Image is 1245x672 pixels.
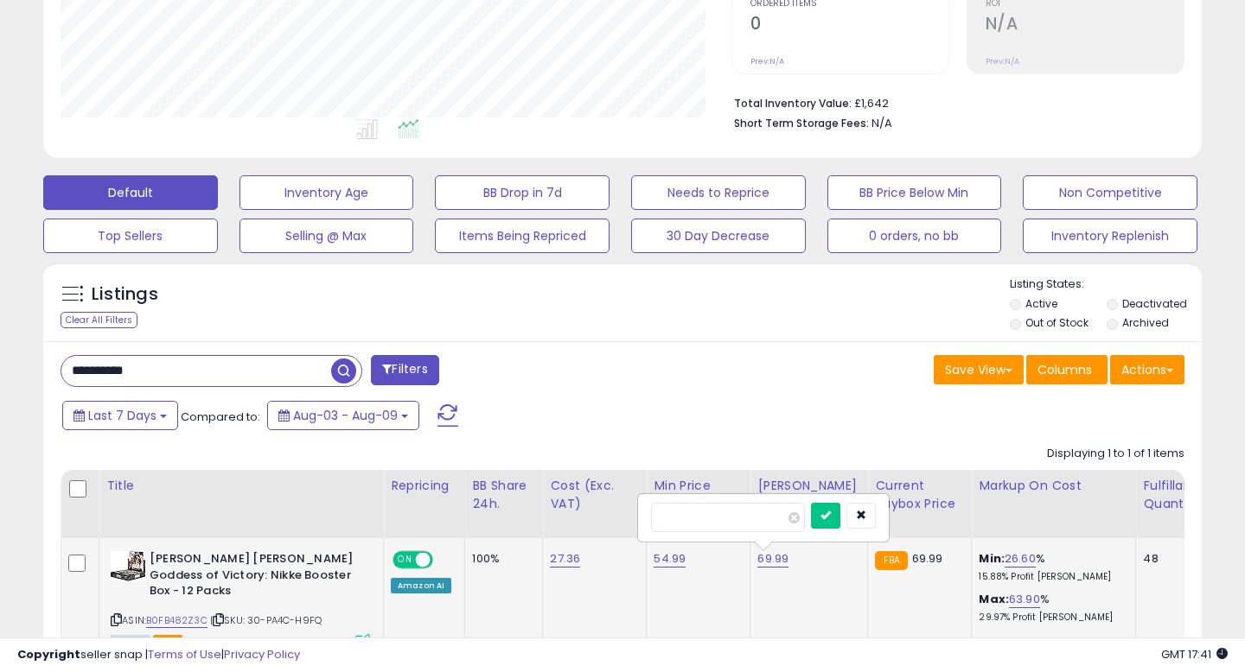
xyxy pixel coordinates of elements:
p: 15.88% Profit [PERSON_NAME] [979,571,1122,583]
a: 69.99 [757,550,788,567]
div: Clear All Filters [61,312,137,328]
h5: Listings [92,282,158,307]
button: Inventory Replenish [1023,219,1197,253]
label: Deactivated [1122,296,1187,311]
div: Repricing [391,477,457,495]
span: | SKU: 30-PA4C-H9FQ [210,613,322,627]
div: Fulfillable Quantity [1143,477,1203,513]
a: 26.60 [1005,550,1036,567]
h2: N/A [986,14,1184,37]
button: Aug-03 - Aug-09 [267,401,419,430]
div: % [979,592,1122,624]
b: [PERSON_NAME] [PERSON_NAME] Goddess of Victory: Nikke Booster Box - 12 Packs [150,551,360,604]
div: 100% [472,551,529,567]
div: Markup on Cost [979,477,1128,495]
a: Privacy Policy [224,646,300,662]
a: B0FB482Z3C [146,613,207,628]
button: BB Price Below Min [827,175,1002,210]
b: Total Inventory Value: [734,96,852,111]
img: 6164PsYGFNL._SL40_.jpg [111,551,145,581]
button: Columns [1026,355,1108,384]
div: [PERSON_NAME] [757,477,860,495]
a: 27.36 [550,550,580,567]
h2: 0 [750,14,948,37]
th: The percentage added to the cost of goods (COGS) that forms the calculator for Min & Max prices. [972,470,1136,538]
label: Active [1025,296,1057,311]
span: 2025-08-17 17:41 GMT [1161,646,1228,662]
span: Columns [1037,361,1092,378]
button: Default [43,175,218,210]
b: Max: [979,591,1009,607]
button: 30 Day Decrease [631,219,806,253]
label: Archived [1122,315,1169,330]
b: Min: [979,550,1005,567]
a: 63.90 [1009,591,1040,608]
button: Needs to Reprice [631,175,806,210]
button: Save View [934,355,1024,384]
button: Items Being Repriced [435,219,610,253]
button: Selling @ Max [239,219,414,253]
div: BB Share 24h. [472,477,535,513]
div: Title [106,477,376,495]
div: Displaying 1 to 1 of 1 items [1047,446,1184,462]
span: 69.99 [912,550,943,567]
b: Short Term Storage Fees: [734,116,869,130]
a: 54.99 [654,550,686,567]
button: Filters [371,355,438,385]
span: Aug-03 - Aug-09 [293,407,398,424]
div: % [979,551,1122,583]
span: FBA [153,635,182,650]
span: ON [394,553,416,567]
span: Compared to: [181,409,260,425]
button: 0 orders, no bb [827,219,1002,253]
button: Non Competitive [1023,175,1197,210]
button: BB Drop in 7d [435,175,610,210]
div: Min Price [654,477,743,495]
label: Out of Stock [1025,315,1089,330]
button: Top Sellers [43,219,218,253]
small: Prev: N/A [986,56,1019,67]
div: Current Buybox Price [875,477,964,513]
button: Actions [1110,355,1184,384]
div: seller snap | | [17,647,300,663]
span: All listings currently available for purchase on Amazon [111,635,150,650]
div: Cost (Exc. VAT) [550,477,639,513]
span: OFF [431,553,458,567]
span: N/A [871,115,892,131]
span: Last 7 Days [88,407,156,424]
p: Listing States: [1010,276,1203,293]
button: Inventory Age [239,175,414,210]
small: Prev: N/A [750,56,784,67]
p: 29.97% Profit [PERSON_NAME] [979,612,1122,624]
a: Terms of Use [148,646,221,662]
div: 48 [1143,551,1197,567]
li: £1,642 [734,92,1172,112]
button: Last 7 Days [62,401,178,430]
strong: Copyright [17,646,80,662]
div: Amazon AI [391,578,451,593]
small: FBA [875,551,907,570]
